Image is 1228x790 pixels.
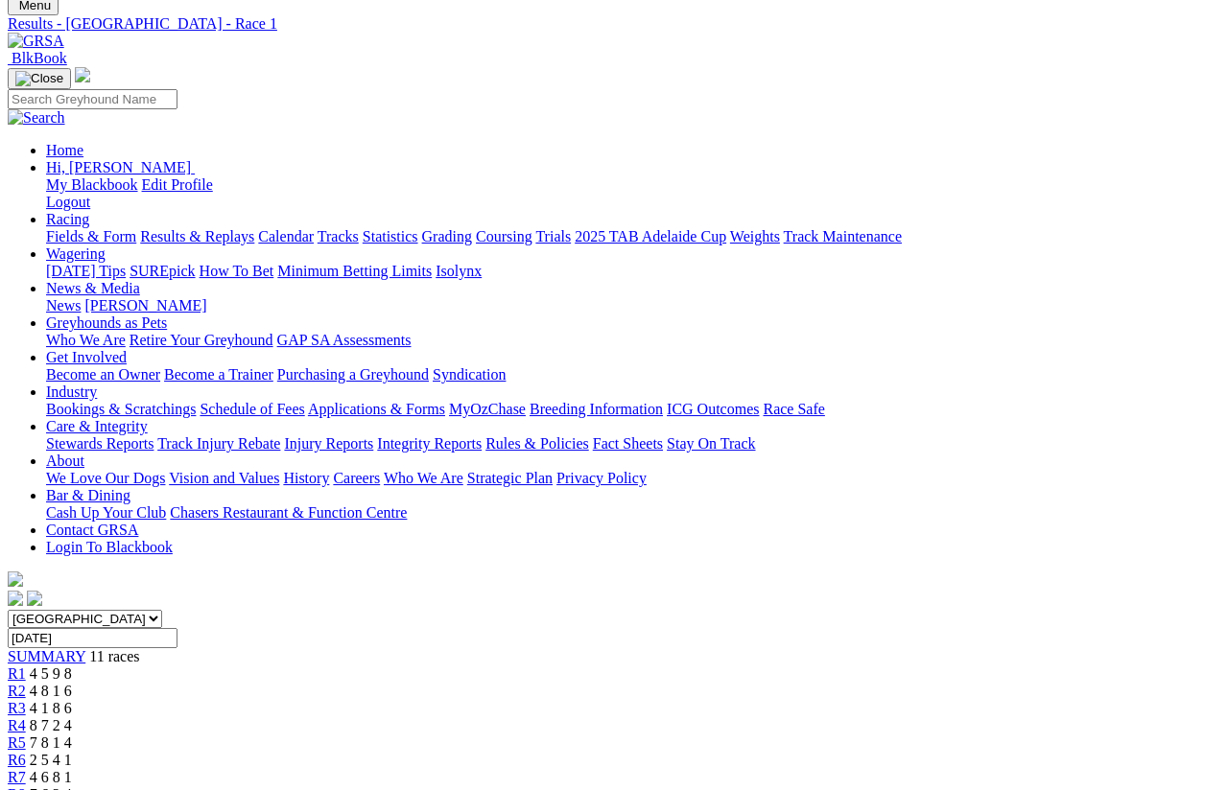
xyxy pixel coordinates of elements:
a: How To Bet [200,263,274,279]
button: Toggle navigation [8,68,71,89]
a: Isolynx [436,263,482,279]
div: News & Media [46,297,1220,314]
a: Fact Sheets [593,435,663,452]
a: Home [46,142,83,158]
span: 4 6 8 1 [30,769,72,785]
a: Track Maintenance [784,228,902,244]
a: Trials [535,228,571,244]
div: Care & Integrity [46,435,1220,453]
a: Grading [422,228,472,244]
div: Greyhounds as Pets [46,332,1220,349]
a: BlkBook [8,50,67,66]
a: Results - [GEOGRAPHIC_DATA] - Race 1 [8,15,1220,33]
span: 7 8 1 4 [30,734,72,751]
img: facebook.svg [8,591,23,606]
a: Racing [46,211,89,227]
a: Wagering [46,245,106,262]
a: Purchasing a Greyhound [277,366,429,383]
a: Who We Are [384,470,463,486]
img: Close [15,71,63,86]
a: Schedule of Fees [200,401,304,417]
a: Contact GRSA [46,522,138,538]
a: Greyhounds as Pets [46,314,167,331]
a: History [283,470,329,486]
img: twitter.svg [27,591,42,606]
a: Logout [46,194,90,210]
a: [PERSON_NAME] [84,297,206,314]
span: 4 1 8 6 [30,700,72,716]
a: R2 [8,683,26,699]
div: About [46,470,1220,487]
a: Edit Profile [142,176,213,193]
div: Bar & Dining [46,504,1220,522]
a: Track Injury Rebate [157,435,280,452]
a: Minimum Betting Limits [277,263,432,279]
a: Stewards Reports [46,435,153,452]
a: News [46,297,81,314]
a: R4 [8,717,26,733]
a: Get Involved [46,349,127,365]
span: 11 races [89,648,139,664]
a: Bar & Dining [46,487,130,503]
img: logo-grsa-white.png [75,67,90,82]
a: Results & Replays [140,228,254,244]
a: News & Media [46,280,140,296]
span: BlkBook [12,50,67,66]
span: 4 8 1 6 [30,683,72,699]
div: Industry [46,401,1220,418]
a: Care & Integrity [46,418,148,434]
a: We Love Our Dogs [46,470,165,486]
a: Calendar [258,228,314,244]
img: GRSA [8,33,64,50]
a: Bookings & Scratchings [46,401,196,417]
a: Industry [46,383,97,400]
input: Search [8,89,177,109]
a: SUREpick [130,263,195,279]
div: Get Involved [46,366,1220,383]
a: Statistics [363,228,418,244]
a: Strategic Plan [467,470,553,486]
a: Retire Your Greyhound [130,332,273,348]
a: [DATE] Tips [46,263,126,279]
span: 8 7 2 4 [30,717,72,733]
a: Weights [730,228,780,244]
a: Injury Reports [284,435,373,452]
a: Become an Owner [46,366,160,383]
a: Race Safe [763,401,824,417]
a: R1 [8,665,26,682]
a: About [46,453,84,469]
a: Coursing [476,228,532,244]
a: R7 [8,769,26,785]
a: Become a Trainer [164,366,273,383]
span: 2 5 4 1 [30,752,72,768]
a: My Blackbook [46,176,138,193]
a: Login To Blackbook [46,539,173,555]
a: R6 [8,752,26,768]
a: Integrity Reports [377,435,482,452]
a: Syndication [433,366,506,383]
input: Select date [8,628,177,648]
img: Search [8,109,65,127]
a: Stay On Track [667,435,755,452]
a: Privacy Policy [556,470,647,486]
img: logo-grsa-white.png [8,571,23,587]
a: Fields & Form [46,228,136,244]
a: Cash Up Your Club [46,504,166,521]
div: Racing [46,228,1220,245]
span: 4 5 9 8 [30,665,72,682]
a: Careers [333,470,380,486]
a: Chasers Restaurant & Function Centre [170,504,407,521]
a: Hi, [PERSON_NAME] [46,159,195,175]
a: GAP SA Assessments [277,332,412,348]
a: Vision and Values [169,470,279,486]
a: Rules & Policies [485,435,589,452]
a: R5 [8,734,26,751]
a: Tracks [318,228,359,244]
